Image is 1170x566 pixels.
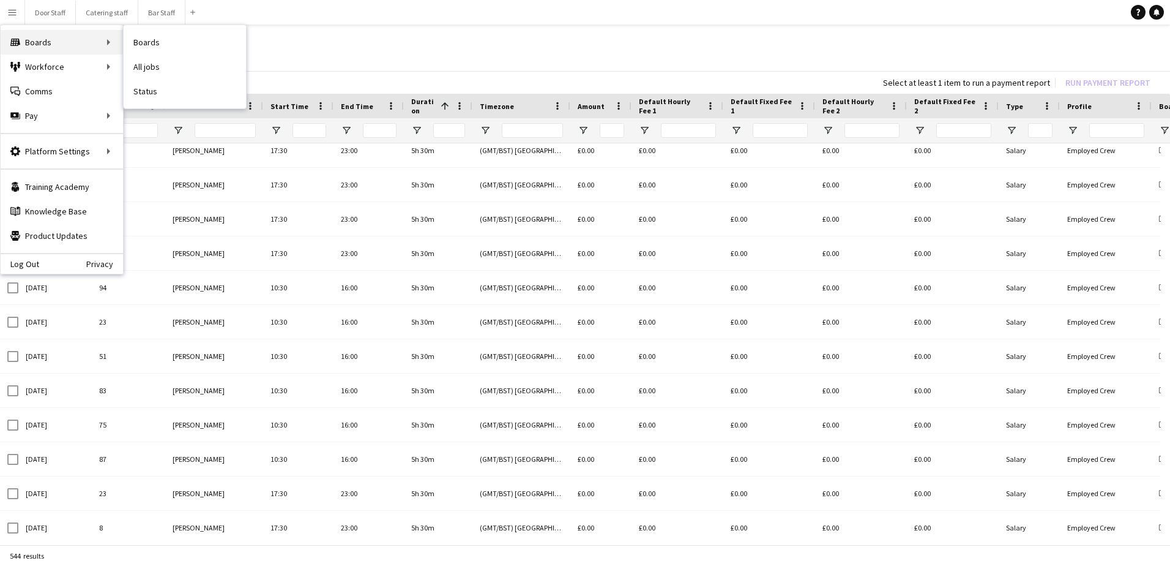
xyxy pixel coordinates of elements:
[632,305,723,339] div: £0.00
[333,236,404,270] div: 23:00
[578,125,589,136] button: Open Filter Menu
[578,352,594,361] span: £0.00
[404,339,472,373] div: 5h 30m
[731,97,793,115] span: Default Fixed Fee 1
[92,511,165,545] div: 8
[578,214,594,224] span: £0.00
[578,523,594,532] span: £0.00
[723,408,815,442] div: £0.00
[578,317,594,326] span: £0.00
[92,477,165,510] div: 23
[263,305,333,339] div: 10:30
[363,123,397,138] input: End Time Filter Input
[632,408,723,442] div: £0.00
[18,374,92,407] div: [DATE]
[173,125,184,136] button: Open Filter Menu
[472,339,570,373] div: (GMT/BST) [GEOGRAPHIC_DATA]
[883,77,1050,88] div: Select at least 1 item to run a payment report
[907,408,999,442] div: £0.00
[822,125,833,136] button: Open Filter Menu
[815,134,907,167] div: £0.00
[907,442,999,476] div: £0.00
[173,180,225,189] span: [PERSON_NAME]
[1028,123,1053,138] input: Type Filter Input
[333,477,404,510] div: 23:00
[472,442,570,476] div: (GMT/BST) [GEOGRAPHIC_DATA]
[404,168,472,202] div: 5h 30m
[999,339,1060,373] div: Salary
[723,374,815,407] div: £0.00
[1067,102,1092,111] span: Profile
[1060,134,1152,167] div: Employed Crew
[999,202,1060,236] div: Salary
[92,374,165,407] div: 83
[723,134,815,167] div: £0.00
[173,352,225,361] span: [PERSON_NAME]
[92,408,165,442] div: 75
[632,236,723,270] div: £0.00
[914,97,977,115] span: Default Fixed Fee 2
[1060,305,1152,339] div: Employed Crew
[632,511,723,545] div: £0.00
[815,305,907,339] div: £0.00
[86,259,123,269] a: Privacy
[578,283,594,292] span: £0.00
[472,408,570,442] div: (GMT/BST) [GEOGRAPHIC_DATA]
[173,523,225,532] span: [PERSON_NAME]
[263,408,333,442] div: 10:30
[632,271,723,304] div: £0.00
[263,511,333,545] div: 17:30
[907,339,999,373] div: £0.00
[270,102,308,111] span: Start Time
[263,134,333,167] div: 17:30
[815,168,907,202] div: £0.00
[92,236,165,270] div: 47
[723,477,815,510] div: £0.00
[173,386,225,395] span: [PERSON_NAME]
[907,202,999,236] div: £0.00
[723,511,815,545] div: £0.00
[173,489,225,498] span: [PERSON_NAME]
[815,236,907,270] div: £0.00
[578,146,594,155] span: £0.00
[632,477,723,510] div: £0.00
[1,55,123,79] div: Workforce
[578,455,594,464] span: £0.00
[1060,511,1152,545] div: Employed Crew
[1060,408,1152,442] div: Employed Crew
[333,134,404,167] div: 23:00
[472,236,570,270] div: (GMT/BST) [GEOGRAPHIC_DATA]
[1,199,123,224] a: Knowledge Base
[404,202,472,236] div: 5h 30m
[472,374,570,407] div: (GMT/BST) [GEOGRAPHIC_DATA]
[1,259,39,269] a: Log Out
[404,134,472,167] div: 5h 30m
[999,134,1060,167] div: Salary
[404,442,472,476] div: 5h 30m
[263,236,333,270] div: 17:30
[173,214,225,224] span: [PERSON_NAME]
[907,477,999,510] div: £0.00
[173,455,225,464] span: [PERSON_NAME]
[92,134,165,167] div: 113
[124,30,246,55] a: Boards
[639,125,650,136] button: Open Filter Menu
[723,442,815,476] div: £0.00
[333,271,404,304] div: 16:00
[999,271,1060,304] div: Salary
[472,202,570,236] div: (GMT/BST) [GEOGRAPHIC_DATA]
[723,236,815,270] div: £0.00
[822,97,885,115] span: Default Hourly Fee 2
[25,1,76,25] button: Door Staff
[341,102,373,111] span: End Time
[1060,202,1152,236] div: Employed Crew
[632,168,723,202] div: £0.00
[76,1,138,25] button: Catering staff
[472,271,570,304] div: (GMT/BST) [GEOGRAPHIC_DATA]
[907,168,999,202] div: £0.00
[723,271,815,304] div: £0.00
[1089,123,1144,138] input: Profile Filter Input
[333,408,404,442] div: 16:00
[632,442,723,476] div: £0.00
[999,408,1060,442] div: Salary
